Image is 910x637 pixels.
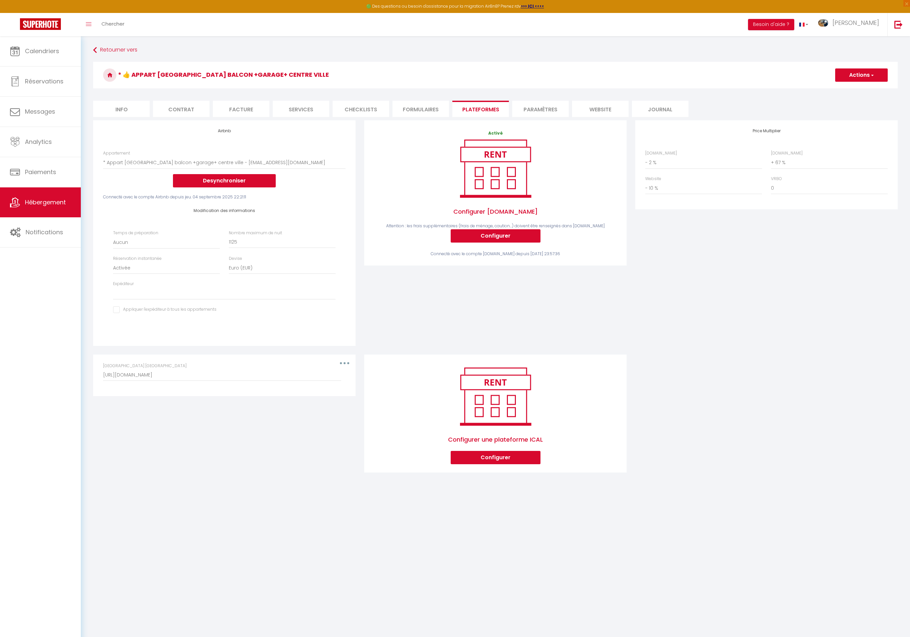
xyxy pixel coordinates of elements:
span: Messages [25,107,55,116]
div: Connecté avec le compte Airbnb depuis jeu. 04 septembre 2025 22:21:11 [103,194,346,200]
img: logout [894,20,903,29]
span: Attention : les frais supplémentaires (frais de ménage, caution...) doivent être renseignés dans ... [386,223,605,229]
li: Services [273,101,329,117]
a: ... [PERSON_NAME] [813,13,887,36]
h4: Price Multiplier [645,129,888,133]
span: Hébergement [25,198,66,206]
li: Facture [213,101,269,117]
img: ... [818,19,828,27]
a: Chercher [96,13,129,36]
span: Réservations [25,77,64,85]
label: Temps de préparation [113,230,158,236]
li: Formulaires [392,101,449,117]
li: Paramètres [512,101,569,117]
img: Super Booking [20,18,61,30]
label: Appartement [103,150,130,157]
h3: * 👍 Appart [GEOGRAPHIC_DATA] balcon +garage+ centre ville [93,62,898,88]
li: Journal [632,101,688,117]
label: Expéditeur [113,281,134,287]
span: Paiements [25,168,56,176]
label: Réservation instantanée [113,256,162,262]
span: Notifications [26,228,63,236]
img: rent.png [453,365,538,428]
li: Plateformes [452,101,509,117]
label: [DOMAIN_NAME] [771,150,803,157]
p: Activé [374,130,617,137]
label: [GEOGRAPHIC_DATA] [GEOGRAPHIC_DATA] [103,363,187,369]
button: Configurer [451,229,540,243]
label: Website [645,176,661,182]
button: Configurer [451,451,540,464]
h4: Airbnb [103,129,346,133]
img: rent.png [453,137,538,200]
li: Contrat [153,101,210,117]
label: Devise [229,256,242,262]
h4: Modification des informations [113,208,336,213]
li: website [572,101,629,117]
button: Besoin d'aide ? [748,19,794,30]
a: >>> ICI <<<< [521,3,544,9]
button: Desynchroniser [173,174,276,187]
li: Info [93,101,150,117]
button: Actions [835,68,888,82]
span: Chercher [101,20,124,27]
span: [PERSON_NAME] [833,19,879,27]
span: Calendriers [25,47,59,55]
label: [DOMAIN_NAME] [645,150,677,157]
li: Checklists [333,101,389,117]
label: Nombre maximum de nuit [229,230,282,236]
span: Configurer une plateforme ICAL [374,428,617,451]
span: Configurer [DOMAIN_NAME] [374,200,617,223]
div: Connecté avec le compte [DOMAIN_NAME] depuis [DATE] 23:57:36 [374,251,617,257]
a: Retourner vers [93,44,898,56]
label: VRBO [771,176,782,182]
span: Analytics [25,138,52,146]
